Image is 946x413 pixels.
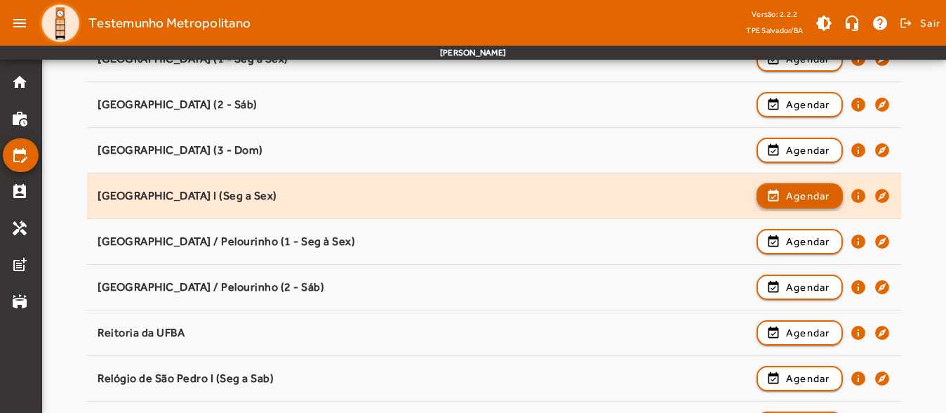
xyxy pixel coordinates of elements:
div: Versão: 2.2.2 [746,6,803,23]
span: Testemunho Metropolitano [88,12,251,34]
mat-icon: perm_contact_calendar [11,183,28,200]
a: Testemunho Metropolitano [34,2,251,44]
mat-icon: info [850,279,867,296]
div: Reitoria da UFBA [98,326,749,341]
span: Agendar [786,370,830,387]
mat-icon: home [11,74,28,91]
span: Agendar [786,188,830,204]
mat-icon: info [850,96,867,113]
span: Agendar [786,279,830,296]
button: Agendar [757,320,843,346]
button: Agendar [757,183,843,209]
mat-icon: explore [874,370,891,387]
span: Sair [920,12,940,34]
span: TPE Salvador/BA [746,23,803,37]
mat-icon: info [850,188,867,204]
div: Relógio de São Pedro I (Seg a Sab) [98,372,749,386]
button: Agendar [757,366,843,391]
mat-icon: explore [874,142,891,159]
mat-icon: post_add [11,256,28,273]
button: Agendar [757,92,843,117]
div: [GEOGRAPHIC_DATA] (2 - Sáb) [98,98,749,112]
img: Logo TPE [39,2,81,44]
mat-icon: explore [874,279,891,296]
mat-icon: stadium [11,293,28,310]
button: Agendar [757,229,843,254]
mat-icon: info [850,324,867,341]
span: Agendar [786,233,830,250]
button: Sair [898,13,940,34]
mat-icon: explore [874,324,891,341]
button: Agendar [757,275,843,300]
div: [GEOGRAPHIC_DATA] / Pelourinho (1 - Seg à Sex) [98,235,749,249]
mat-icon: info [850,142,867,159]
mat-icon: menu [6,9,34,37]
mat-icon: info [850,233,867,250]
mat-icon: edit_calendar [11,147,28,164]
mat-icon: explore [874,96,891,113]
mat-icon: info [850,370,867,387]
div: [GEOGRAPHIC_DATA] (3 - Dom) [98,143,749,158]
mat-icon: explore [874,233,891,250]
span: Agendar [786,142,830,159]
div: [GEOGRAPHIC_DATA] / Pelourinho (2 - Sáb) [98,280,749,295]
span: Agendar [786,96,830,113]
div: [GEOGRAPHIC_DATA] I (Seg a Sex) [98,189,749,204]
button: Agendar [757,138,843,163]
mat-icon: handyman [11,220,28,237]
mat-icon: work_history [11,110,28,127]
mat-icon: explore [874,188,891,204]
span: Agendar [786,324,830,341]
